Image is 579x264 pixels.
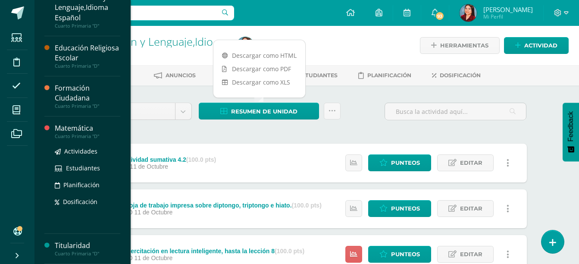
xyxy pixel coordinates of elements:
[64,147,97,155] span: Actividades
[97,202,321,209] div: UAp 4.2 - Hoja de trabajo impresa sobre diptongo, triptongo e hiato.
[563,103,579,161] button: Feedback - Mostrar encuesta
[460,246,482,262] span: Editar
[391,246,420,262] span: Punteos
[55,197,120,207] a: Dosificación
[292,202,322,209] strong: (100.0 pts)
[368,246,431,263] a: Punteos
[385,103,526,120] input: Busca la actividad aquí...
[55,43,120,63] div: Educación Religiosa Escolar
[420,37,500,54] a: Herramientas
[55,43,120,69] a: Educación Religiosa EscolarCuarto Primaria "D"
[130,163,168,170] span: 11 de Octubre
[66,164,100,172] span: Estudiantes
[55,123,120,133] div: Matemática
[483,13,533,20] span: Mi Perfil
[166,72,196,79] span: Anuncios
[286,69,338,82] a: Estudiantes
[391,201,420,217] span: Punteos
[483,5,533,14] span: [PERSON_NAME]
[368,200,431,217] a: Punteos
[55,133,120,139] div: Cuarto Primaria "D"
[97,156,216,163] div: UAp 4.2 Actividad sumativa 4.2
[134,209,172,216] span: 11 de Octubre
[435,11,444,21] span: 93
[237,37,254,54] img: 42719bb7093a2ac18ad2aeb495bfe00e.png
[134,255,172,261] span: 11 de Octubre
[55,83,120,109] a: Formación CiudadanaCuarto Primaria "D"
[55,63,120,69] div: Cuarto Primaria "D"
[88,103,191,119] a: Unidad 4
[55,146,120,156] a: Actividades
[63,181,100,189] span: Planificación
[460,155,482,171] span: Editar
[67,35,226,47] h1: Comunicación y Lenguaje,Idioma Español
[367,72,411,79] span: Planificación
[432,69,481,82] a: Dosificación
[55,103,120,109] div: Cuarto Primaria "D"
[154,69,196,82] a: Anuncios
[460,201,482,217] span: Editar
[55,180,120,190] a: Planificación
[67,47,226,56] div: Cuarto Primaria 'D'
[97,248,304,255] div: UAp 4.2 - Ejercitación en lectura inteligente, hasta la lección 8
[368,154,431,171] a: Punteos
[213,75,305,89] a: Descargar como XLS
[40,6,234,20] input: Busca un usuario...
[55,241,120,257] a: TitularidadCuarto Primaria "D"
[275,248,304,255] strong: (100.0 pts)
[524,38,557,53] span: Actividad
[460,4,477,22] img: 42719bb7093a2ac18ad2aeb495bfe00e.png
[504,37,569,54] a: Actividad
[55,23,120,29] div: Cuarto Primaria "D"
[440,38,488,53] span: Herramientas
[55,251,120,257] div: Cuarto Primaria "D"
[231,104,297,119] span: Resumen de unidad
[213,62,305,75] a: Descargar como PDF
[391,155,420,171] span: Punteos
[440,72,481,79] span: Dosificación
[55,241,120,251] div: Titularidad
[55,83,120,103] div: Formación Ciudadana
[358,69,411,82] a: Planificación
[55,123,120,139] a: MatemáticaCuarto Primaria "D"
[186,156,216,163] strong: (100.0 pts)
[55,163,120,173] a: Estudiantes
[63,198,97,206] span: Dosificación
[67,34,270,49] a: Comunicación y Lenguaje,Idioma Español
[94,103,169,119] span: Unidad 4
[298,72,338,79] span: Estudiantes
[199,103,319,119] a: Resumen de unidad
[213,49,305,62] a: Descargar como HTML
[567,111,575,141] span: Feedback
